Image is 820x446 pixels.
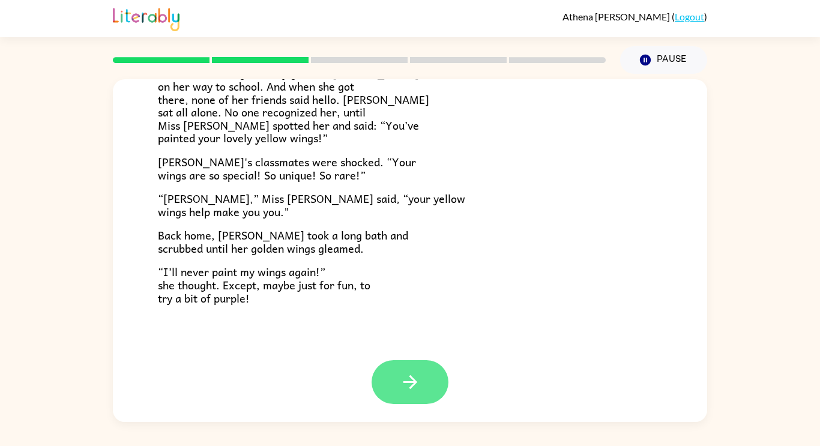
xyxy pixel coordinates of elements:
[562,11,707,22] div: ( )
[158,226,408,257] span: Back home, [PERSON_NAME] took a long bath and scrubbed until her golden wings gleamed.
[158,64,429,146] span: The next morning, nobody greeted [PERSON_NAME] on her way to school. And when she got there, none...
[562,11,672,22] span: Athena [PERSON_NAME]
[113,5,179,31] img: Literably
[158,263,370,306] span: “I’ll never paint my wings again!” she thought. Except, maybe just for fun, to try a bit of purple!
[158,153,416,184] span: [PERSON_NAME]'s classmates were shocked. “Your wings are so special! So unique! So rare!”
[158,190,465,220] span: “[PERSON_NAME],” Miss [PERSON_NAME] said, “your yellow wings help make you you."
[620,46,707,74] button: Pause
[675,11,704,22] a: Logout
